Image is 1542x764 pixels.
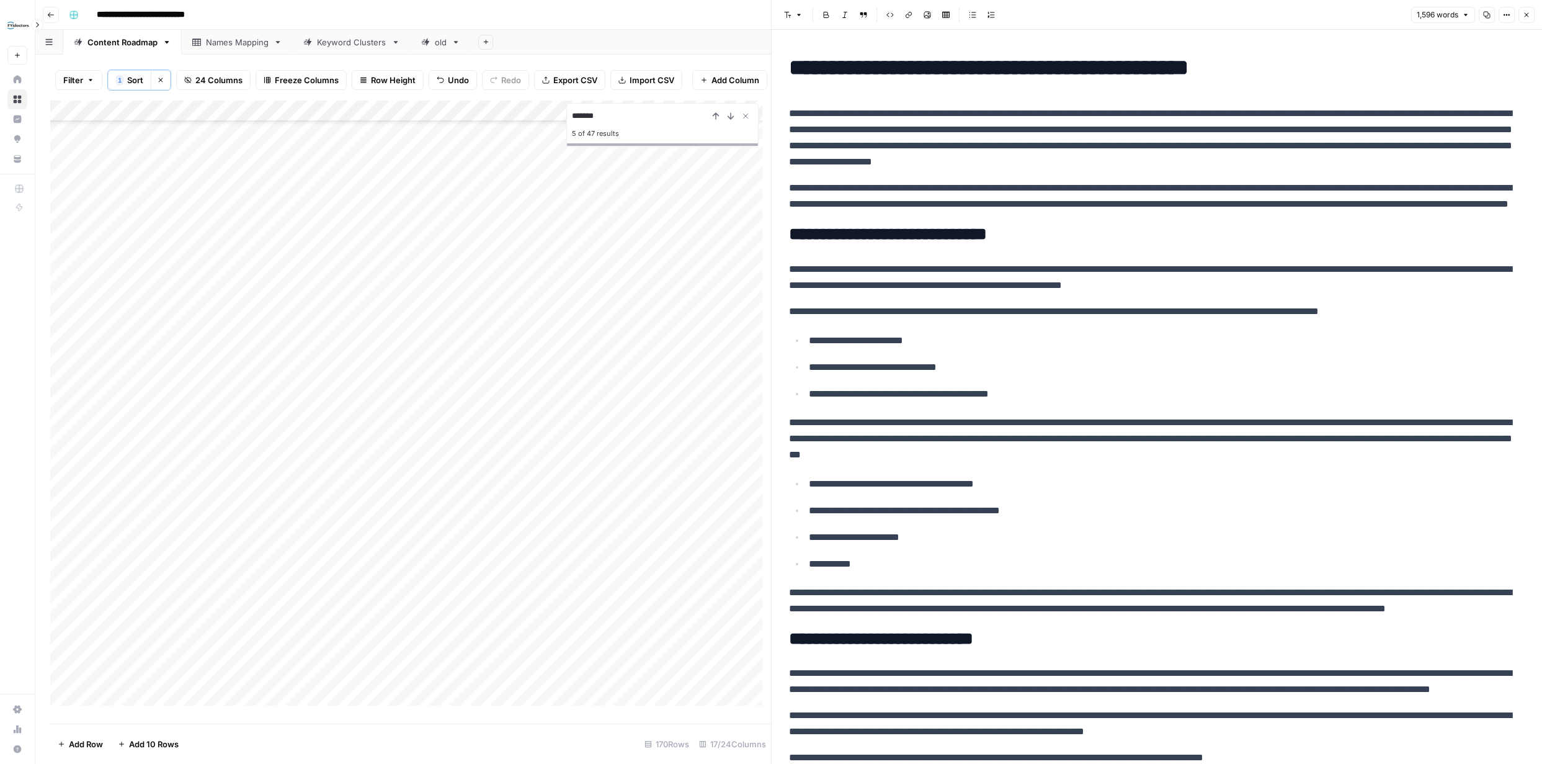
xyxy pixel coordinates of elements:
a: Content Roadmap [63,30,182,55]
span: Import CSV [630,74,674,86]
div: 170 Rows [640,734,694,754]
a: Usage [7,719,27,739]
div: 1 [116,75,123,85]
span: Undo [448,74,469,86]
button: Undo [429,70,477,90]
span: Add Column [711,74,759,86]
button: Next Result [723,109,738,124]
div: old [435,36,447,48]
div: Content Roadmap [87,36,158,48]
button: Freeze Columns [256,70,347,90]
div: Names Mapping [206,36,269,48]
a: Your Data [7,149,27,169]
span: Add Row [69,738,103,750]
button: Workspace: FYidoctors [7,10,27,41]
span: Redo [501,74,521,86]
div: Keyword Clusters [317,36,386,48]
span: Sort [127,74,143,86]
a: Insights [7,109,27,129]
button: Help + Support [7,739,27,759]
span: Filter [63,74,83,86]
a: Opportunities [7,129,27,149]
a: Keyword Clusters [293,30,411,55]
button: Add Column [692,70,767,90]
button: Redo [482,70,529,90]
button: 1Sort [108,70,151,90]
span: 24 Columns [195,74,243,86]
span: Export CSV [553,74,597,86]
button: Add Row [50,734,110,754]
img: FYidoctors Logo [7,14,30,37]
button: 1,596 words [1411,7,1475,23]
span: 1,596 words [1417,9,1458,20]
button: Close Search [738,109,753,124]
button: Add 10 Rows [110,734,186,754]
span: Row Height [371,74,416,86]
span: 1 [118,75,122,85]
button: Previous Result [708,109,723,124]
a: Browse [7,89,27,109]
button: Export CSV [534,70,605,90]
span: Freeze Columns [275,74,339,86]
button: Import CSV [610,70,682,90]
div: 17/24 Columns [694,734,771,754]
button: Filter [55,70,102,90]
div: 5 of 47 results [572,126,753,141]
a: Settings [7,699,27,719]
button: Row Height [352,70,424,90]
a: old [411,30,471,55]
span: Add 10 Rows [129,738,179,750]
a: Names Mapping [182,30,293,55]
button: 24 Columns [176,70,251,90]
a: Home [7,70,27,89]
